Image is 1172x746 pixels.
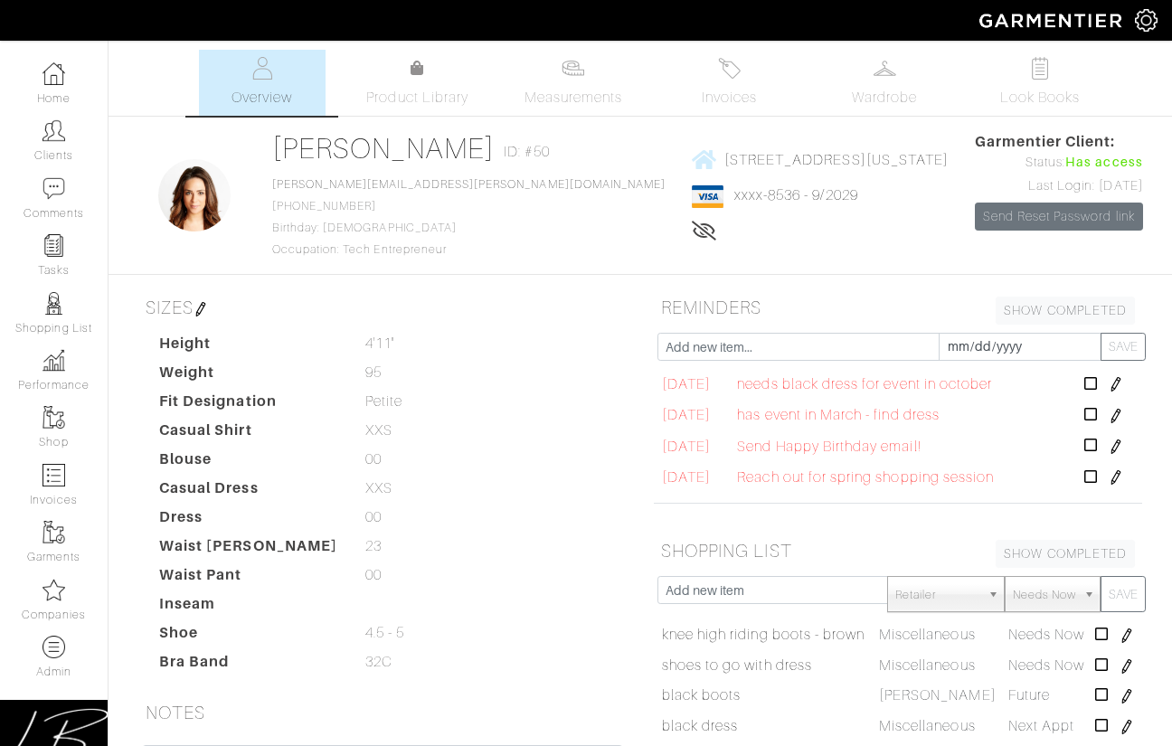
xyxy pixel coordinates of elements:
[1101,576,1146,612] button: SAVE
[43,292,65,315] img: stylists-icon-eb353228a002819b7ec25b43dbf5f0378dd9e0616d9560372ff212230b889e62.png
[662,624,865,646] a: knee high riding boots - brown
[146,622,352,651] dt: Shoe
[1013,577,1076,613] span: Needs Now
[43,406,65,429] img: garments-icon-b7da505a4dc4fd61783c78ac3ca0ef83fa9d6f193b1c9dc38574b1d14d53ca28.png
[365,651,392,673] span: 32C
[662,685,742,706] a: black boots
[1109,377,1123,392] img: pen-cf24a1663064a2ec1b9c1bd2387e9de7a2fa800b781884d57f21acf72779bad2.png
[996,540,1135,568] a: SHOW COMPLETED
[975,131,1143,153] span: Garmentier Client:
[146,651,352,680] dt: Bra Band
[1065,153,1143,173] span: Has access
[879,657,976,674] span: Miscellaneous
[43,464,65,486] img: orders-icon-0abe47150d42831381b5fb84f609e132dff9fe21cb692f30cb5eec754e2cba89.png
[874,57,896,80] img: wardrobe-487a4870c1b7c33e795ec22d11cfc2ed9d08956e64fb3008fe2437562e282088.svg
[146,391,352,420] dt: Fit Designation
[232,87,292,109] span: Overview
[194,302,208,316] img: pen-cf24a1663064a2ec1b9c1bd2387e9de7a2fa800b781884d57f21acf72779bad2.png
[146,564,352,593] dt: Waist Pant
[1109,470,1123,485] img: pen-cf24a1663064a2ec1b9c1bd2387e9de7a2fa800b781884d57f21acf72779bad2.png
[138,289,627,326] h5: SIZES
[1120,689,1134,704] img: pen-cf24a1663064a2ec1b9c1bd2387e9de7a2fa800b781884d57f21acf72779bad2.png
[43,636,65,658] img: custom-products-icon-6973edde1b6c6774590e2ad28d3d057f2f42decad08aa0e48061009ba2575b3a.png
[737,467,994,488] span: Reach out for spring shopping session
[852,87,917,109] span: Wardrobe
[365,564,382,586] span: 00
[250,57,273,80] img: basicinfo-40fd8af6dae0f16599ec9e87c0ef1c0a1fdea2edbe929e3d69a839185d80c458.svg
[692,185,723,208] img: visa-934b35602734be37eb7d5d7e5dbcd2044c359bf20a24dc3361ca3fa54326a8a7.png
[272,178,666,256] span: [PHONE_NUMBER] Birthday: [DEMOGRAPHIC_DATA] Occupation: Tech Entrepreneur
[1109,409,1123,423] img: pen-cf24a1663064a2ec1b9c1bd2387e9de7a2fa800b781884d57f21acf72779bad2.png
[43,234,65,257] img: reminder-icon-8004d30b9f0a5d33ae49ab947aed9ed385cf756f9e5892f1edd6e32f2345188e.png
[43,119,65,142] img: clients-icon-6bae9207a08558b7cb47a8932f037763ab4055f8c8b6bfacd5dc20c3e0201464.png
[895,577,980,613] span: Retailer
[975,203,1143,231] a: Send Reset Password link
[272,132,496,165] a: [PERSON_NAME]
[43,177,65,200] img: comment-icon-a0a6a9ef722e966f86d9cbdc48e553b5cf19dbc54f86b18d962a5391bc8f6eb6.png
[43,62,65,85] img: dashboard-icon-dbcd8f5a0b271acd01030246c82b418ddd0df26cd7fceb0bd07c9910d44c42f6.png
[146,333,352,362] dt: Height
[662,467,711,488] span: [DATE]
[365,535,382,557] span: 23
[879,627,976,643] span: Miscellaneous
[977,50,1103,116] a: Look Books
[525,87,623,109] span: Measurements
[138,694,627,731] h5: NOTES
[734,187,858,203] a: xxxx-8536 - 9/2029
[504,141,549,163] span: ID: #50
[146,420,352,449] dt: Casual Shirt
[146,535,352,564] dt: Waist [PERSON_NAME]
[366,87,468,109] span: Product Library
[365,333,394,354] span: 4'11"
[1120,628,1134,643] img: pen-cf24a1663064a2ec1b9c1bd2387e9de7a2fa800b781884d57f21acf72779bad2.png
[1000,87,1081,109] span: Look Books
[975,176,1143,196] div: Last Login: [DATE]
[662,404,711,426] span: [DATE]
[365,477,392,499] span: XXS
[1008,627,1084,643] span: Needs Now
[1008,718,1074,734] span: Next Appt
[272,178,666,191] a: [PERSON_NAME][EMAIL_ADDRESS][PERSON_NAME][DOMAIN_NAME]
[702,87,757,109] span: Invoices
[996,297,1135,325] a: SHOW COMPLETED
[1120,720,1134,734] img: pen-cf24a1663064a2ec1b9c1bd2387e9de7a2fa800b781884d57f21acf72779bad2.png
[365,420,392,441] span: XXS
[1008,657,1084,674] span: Needs Now
[1135,9,1158,32] img: gear-icon-white-bd11855cb880d31180b6d7d6211b90ccbf57a29d726f0c71d8c61bd08dd39cc2.png
[737,404,940,426] span: has event in March - find dress
[662,655,812,676] a: shoes to go with dress
[146,477,352,506] dt: Casual Dress
[879,687,997,704] span: [PERSON_NAME]
[657,333,940,361] input: Add new item...
[970,5,1135,36] img: garmentier-logo-header-white-b43fb05a5012e4ada735d5af1a66efaba907eab6374d6393d1fbf88cb4ef424d.png
[662,373,711,395] span: [DATE]
[657,576,888,604] input: Add new item
[692,148,949,171] a: [STREET_ADDRESS][US_STATE]
[1120,659,1134,674] img: pen-cf24a1663064a2ec1b9c1bd2387e9de7a2fa800b781884d57f21acf72779bad2.png
[1029,57,1052,80] img: todo-9ac3debb85659649dc8f770b8b6100bb5dab4b48dedcbae339e5042a72dfd3cc.svg
[199,50,326,116] a: Overview
[666,50,792,116] a: Invoices
[354,58,481,109] a: Product Library
[662,436,711,458] span: [DATE]
[662,715,739,737] a: black dress
[365,449,382,470] span: 00
[654,289,1142,326] h5: REMINDERS
[724,151,949,167] span: [STREET_ADDRESS][US_STATE]
[43,521,65,543] img: garments-icon-b7da505a4dc4fd61783c78ac3ca0ef83fa9d6f193b1c9dc38574b1d14d53ca28.png
[975,153,1143,173] div: Status:
[718,57,741,80] img: orders-27d20c2124de7fd6de4e0e44c1d41de31381a507db9b33961299e4e07d508b8c.svg
[510,50,638,116] a: Measurements
[43,579,65,601] img: companies-icon-14a0f246c7e91f24465de634b560f0151b0cc5c9ce11af5fac52e6d7d6371812.png
[146,362,352,391] dt: Weight
[365,362,382,383] span: 95
[737,436,921,458] span: Send Happy Birthday email!
[365,391,402,412] span: Petite
[43,349,65,372] img: graph-8b7af3c665d003b59727f371ae50e7771705bf0c487971e6e97d053d13c5068d.png
[146,449,352,477] dt: Blouse
[821,50,948,116] a: Wardrobe
[365,622,404,644] span: 4.5 - 5
[737,373,992,395] span: needs black dress for event in october
[365,506,382,528] span: 00
[1008,687,1050,704] span: Future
